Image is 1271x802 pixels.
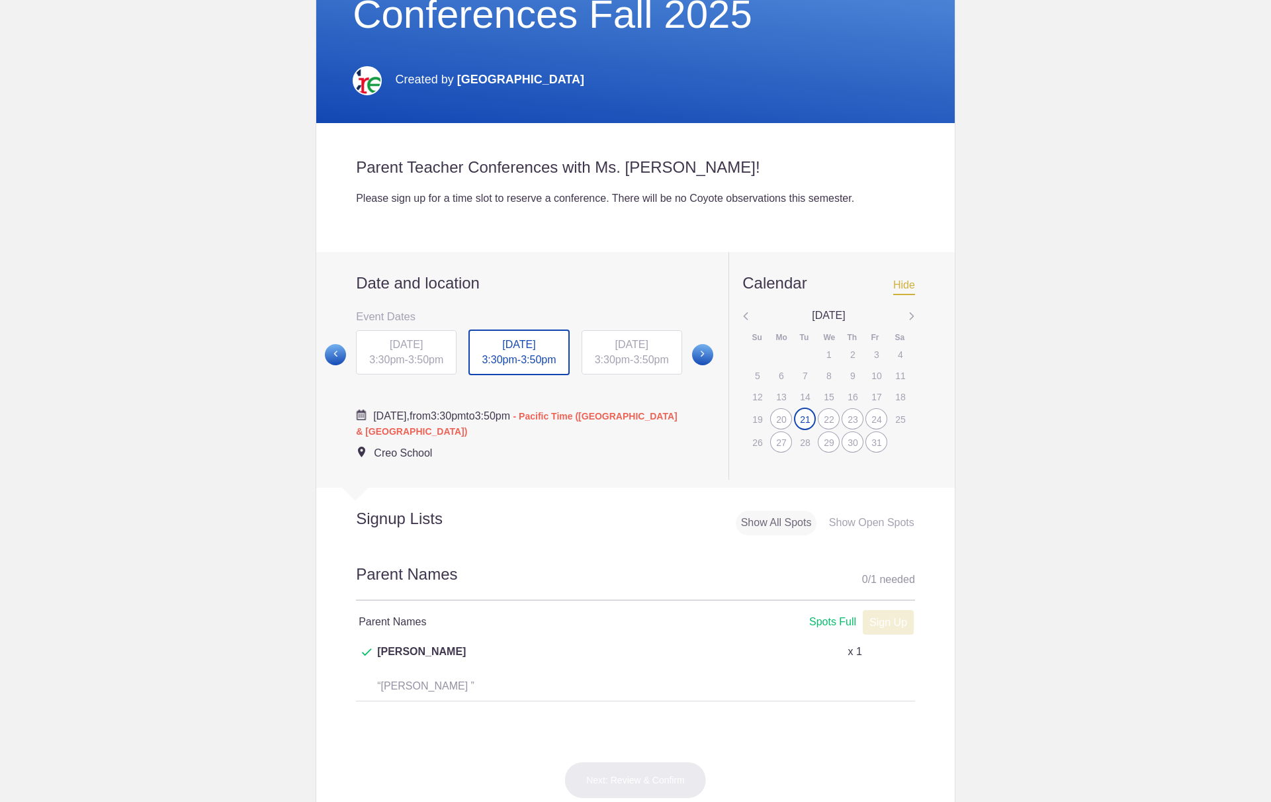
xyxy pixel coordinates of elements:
[842,431,863,453] div: 30
[390,339,423,350] span: [DATE]
[865,386,887,406] div: 17
[595,354,630,365] span: 3:30pm
[842,408,863,429] div: 23
[431,410,466,422] span: 3:30pm
[615,339,648,350] span: [DATE]
[889,365,911,385] div: 11
[812,310,845,321] span: [DATE]
[794,408,816,430] div: 21
[356,306,682,326] h3: Event Dates
[358,447,365,457] img: Event location
[355,330,457,376] button: [DATE] 3:30pm-3:50pm
[356,410,367,420] img: Cal purple
[362,648,372,656] img: Check dark green
[770,386,792,406] div: 13
[893,279,915,295] span: Hide
[865,408,887,429] div: 24
[396,65,584,94] p: Created by
[316,509,529,529] h2: Signup Lists
[736,511,817,535] div: Show All Spots
[356,411,678,437] span: - Pacific Time ([GEOGRAPHIC_DATA] & [GEOGRAPHIC_DATA])
[356,330,457,375] div: -
[848,644,861,660] p: x 1
[356,157,915,177] h2: Parent Teacher Conferences with Ms. [PERSON_NAME]!
[521,354,556,365] span: 3:50pm
[865,431,887,453] div: 31
[818,386,840,406] div: 15
[475,410,510,422] span: 3:50pm
[842,386,863,406] div: 16
[868,574,871,585] span: /
[818,344,840,364] div: 1
[468,330,569,376] div: -
[842,365,863,385] div: 9
[818,365,840,385] div: 8
[818,408,840,429] div: 22
[356,563,915,601] h2: Parent Names
[824,332,834,343] div: We
[908,308,915,326] img: Angle left gray
[848,332,858,343] div: Th
[633,354,668,365] span: 3:50pm
[369,354,404,365] span: 3:30pm
[746,432,768,452] div: 26
[889,409,911,429] div: 25
[889,344,911,364] div: 4
[862,570,915,590] div: 0 1 needed
[502,339,535,350] span: [DATE]
[377,680,474,691] span: “[PERSON_NAME] ”
[809,614,856,631] div: Spots Full
[794,365,816,385] div: 7
[776,332,787,343] div: Mo
[377,644,466,676] span: [PERSON_NAME]
[742,308,749,326] img: Angle left gray
[865,344,887,364] div: 3
[842,344,863,364] div: 2
[770,408,792,429] div: 20
[353,66,382,95] img: Creo
[482,354,517,365] span: 3:30pm
[582,330,682,375] div: -
[800,332,811,343] div: Tu
[818,431,840,453] div: 29
[871,332,882,343] div: Fr
[374,447,432,459] span: Creo School
[895,332,906,343] div: Sa
[359,614,635,630] h4: Parent Names
[865,365,887,385] div: 10
[770,431,792,453] div: 27
[408,354,443,365] span: 3:50pm
[794,432,816,452] div: 28
[746,365,768,385] div: 5
[581,330,683,376] button: [DATE] 3:30pm-3:50pm
[794,386,816,406] div: 14
[356,410,678,437] span: from to
[457,73,584,86] span: [GEOGRAPHIC_DATA]
[746,409,768,429] div: 19
[468,329,570,377] button: [DATE] 3:30pm-3:50pm
[889,386,911,406] div: 18
[373,410,410,422] span: [DATE],
[564,762,707,799] button: Next: Review & Confirm
[824,511,920,535] div: Show Open Spots
[356,273,682,293] h2: Date and location
[742,273,807,293] div: Calendar
[746,386,768,406] div: 12
[752,332,763,343] div: Su
[356,191,915,206] div: Please sign up for a time slot to reserve a conference. There will be no Coyote observations this...
[770,365,792,385] div: 6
